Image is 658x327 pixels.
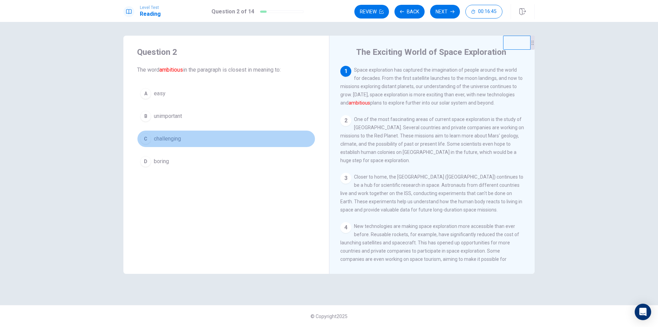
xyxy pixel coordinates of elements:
[349,100,370,106] font: ambitious
[340,115,351,126] div: 2
[340,66,351,77] div: 1
[340,117,524,163] span: One of the most fascinating areas of current space exploration is the study of [GEOGRAPHIC_DATA]....
[137,47,315,58] h4: Question 2
[137,66,315,74] span: The word in the paragraph is closest in meaning to:
[354,5,389,19] button: Review
[140,5,161,10] span: Level Test
[140,10,161,18] h1: Reading
[465,5,502,19] button: 00:16:45
[356,47,506,58] h4: The Exciting World of Space Exploration
[310,314,348,319] span: © Copyright 2025
[211,8,254,16] h1: Question 2 of 14
[137,130,315,147] button: Cchallenging
[340,67,523,106] span: Space exploration has captured the imagination of people around the world for decades. From the f...
[154,135,181,143] span: challenging
[140,88,151,99] div: A
[159,66,183,73] font: ambitious
[140,133,151,144] div: C
[137,85,315,102] button: Aeasy
[137,153,315,170] button: Dboring
[137,108,315,125] button: Bunimportant
[394,5,425,19] button: Back
[154,157,169,166] span: boring
[340,173,351,184] div: 3
[430,5,460,19] button: Next
[478,9,497,14] span: 00:16:45
[340,223,519,270] span: New technologies are making space exploration more accessible than ever before. Reusable rockets,...
[635,304,651,320] div: Open Intercom Messenger
[340,174,523,213] span: Closer to home, the [GEOGRAPHIC_DATA] ([GEOGRAPHIC_DATA]) continues to be a hub for scientific re...
[140,156,151,167] div: D
[154,112,182,120] span: unimportant
[154,89,166,98] span: easy
[340,222,351,233] div: 4
[140,111,151,122] div: B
